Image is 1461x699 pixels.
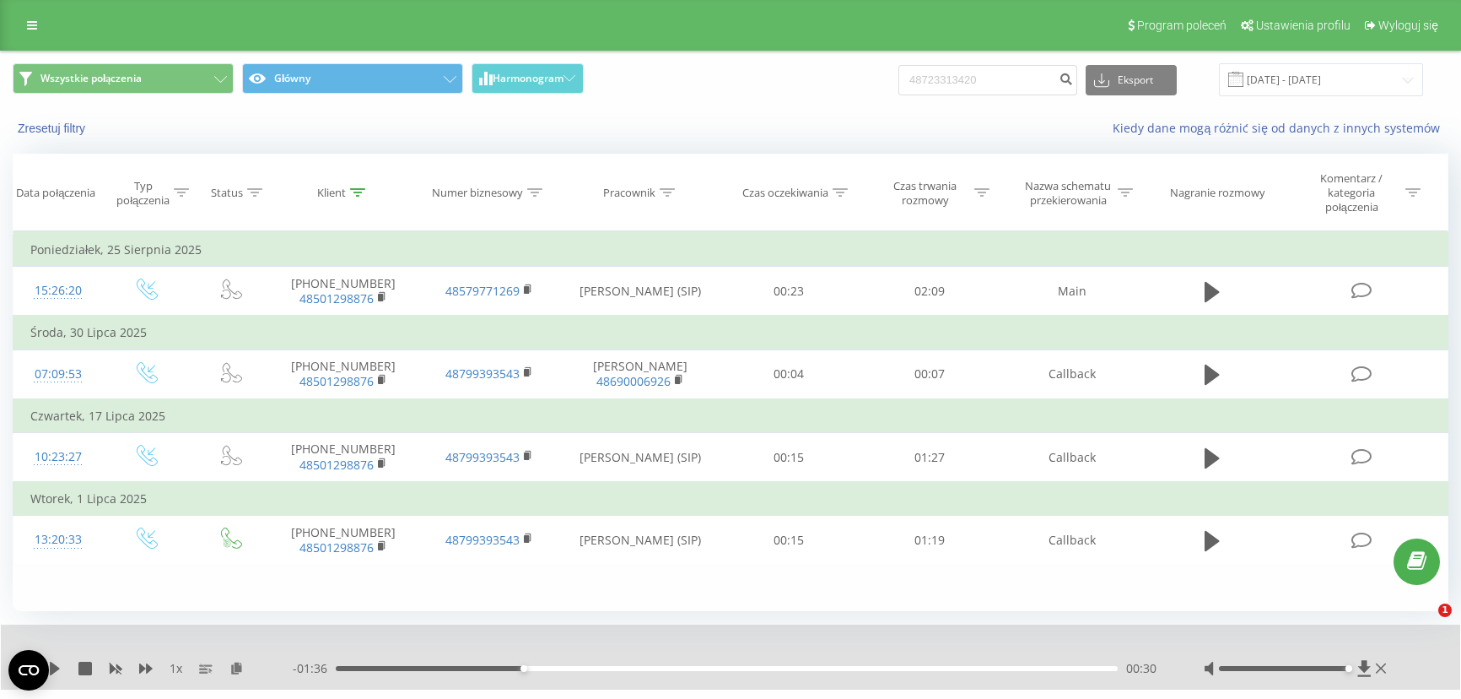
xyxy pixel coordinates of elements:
[13,63,234,94] button: Wszystkie połączenia
[603,186,655,200] div: Pracownik
[16,186,95,200] div: Data połączenia
[719,433,859,483] td: 00:15
[299,539,374,555] a: 48501298876
[520,665,527,672] div: Accessibility label
[1113,120,1448,136] a: Kiedy dane mogą różnić się od danych z innych systemów
[562,516,719,565] td: [PERSON_NAME] (SIP)
[30,358,86,391] div: 07:09:53
[40,72,142,85] span: Wszystkie połączenia
[317,186,346,200] div: Klient
[1302,171,1401,214] div: Komentarz / kategoria połączenia
[299,290,374,306] a: 48501298876
[472,63,584,94] button: Harmonogram
[445,532,520,548] a: 48799393543
[445,283,520,299] a: 48579771269
[13,399,1448,433] td: Czwartek, 17 Lipca 2025
[271,349,417,399] td: [PHONE_NUMBER]
[445,366,520,382] a: 48799393543
[898,65,1077,95] input: Wyszukiwanie według numeru
[30,441,86,474] div: 10:23:27
[860,433,1000,483] td: 01:27
[116,179,170,208] div: Typ połączenia
[493,73,563,84] span: Harmonogram
[299,457,374,473] a: 48501298876
[170,660,182,677] span: 1 x
[860,349,1000,399] td: 00:07
[445,449,520,465] a: 48799393543
[1000,516,1146,565] td: Callback
[1404,604,1444,644] iframe: Intercom live chat
[13,233,1448,267] td: Poniedziałek, 25 Sierpnia 2025
[30,523,86,556] div: 13:20:33
[1137,19,1226,32] span: Program poleceń
[271,433,417,483] td: [PHONE_NUMBER]
[1438,604,1452,617] span: 1
[1126,660,1156,677] span: 00:30
[860,267,1000,317] td: 02:09
[880,179,970,208] div: Czas trwania rozmowy
[1378,19,1438,32] span: Wyloguj się
[1170,186,1265,200] div: Nagranie rozmowy
[242,63,463,94] button: Główny
[1345,665,1352,672] div: Accessibility label
[742,186,828,200] div: Czas oczekiwania
[1000,267,1146,317] td: Main
[562,267,719,317] td: [PERSON_NAME] (SIP)
[562,433,719,483] td: [PERSON_NAME] (SIP)
[1256,19,1350,32] span: Ustawienia profilu
[860,516,1000,565] td: 01:19
[1000,433,1146,483] td: Callback
[719,267,859,317] td: 00:23
[562,349,719,399] td: [PERSON_NAME]
[719,349,859,399] td: 00:04
[719,516,859,565] td: 00:15
[8,650,49,691] button: Open CMP widget
[432,186,523,200] div: Numer biznesowy
[211,186,243,200] div: Status
[596,373,671,389] a: 48690006926
[271,267,417,317] td: [PHONE_NUMBER]
[1086,65,1177,95] button: Eksport
[30,274,86,307] div: 15:26:20
[271,516,417,565] td: [PHONE_NUMBER]
[293,660,336,677] span: - 01:36
[1023,179,1113,208] div: Nazwa schematu przekierowania
[13,482,1448,516] td: Wtorek, 1 Lipca 2025
[299,373,374,389] a: 48501298876
[13,316,1448,349] td: Środa, 30 Lipca 2025
[1000,349,1146,399] td: Callback
[13,121,94,136] button: Zresetuj filtry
